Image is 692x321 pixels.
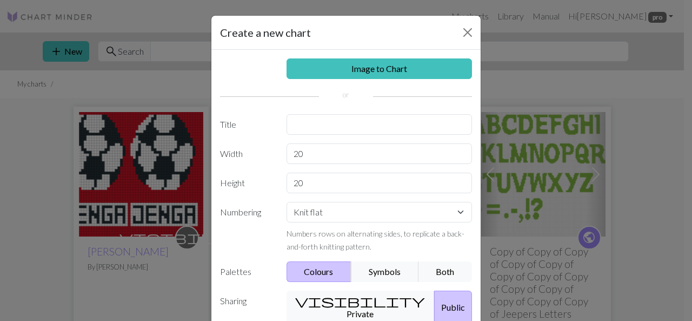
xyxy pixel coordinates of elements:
[214,173,280,193] label: Height
[287,58,473,79] a: Image to Chart
[287,261,352,282] button: Colours
[287,229,464,251] small: Numbers rows on alternating sides, to replicate a back-and-forth knitting pattern.
[418,261,473,282] button: Both
[214,114,280,135] label: Title
[295,293,425,309] span: visibility
[351,261,419,282] button: Symbols
[220,24,311,41] h5: Create a new chart
[459,24,476,41] button: Close
[214,261,280,282] label: Palettes
[214,202,280,253] label: Numbering
[214,143,280,164] label: Width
